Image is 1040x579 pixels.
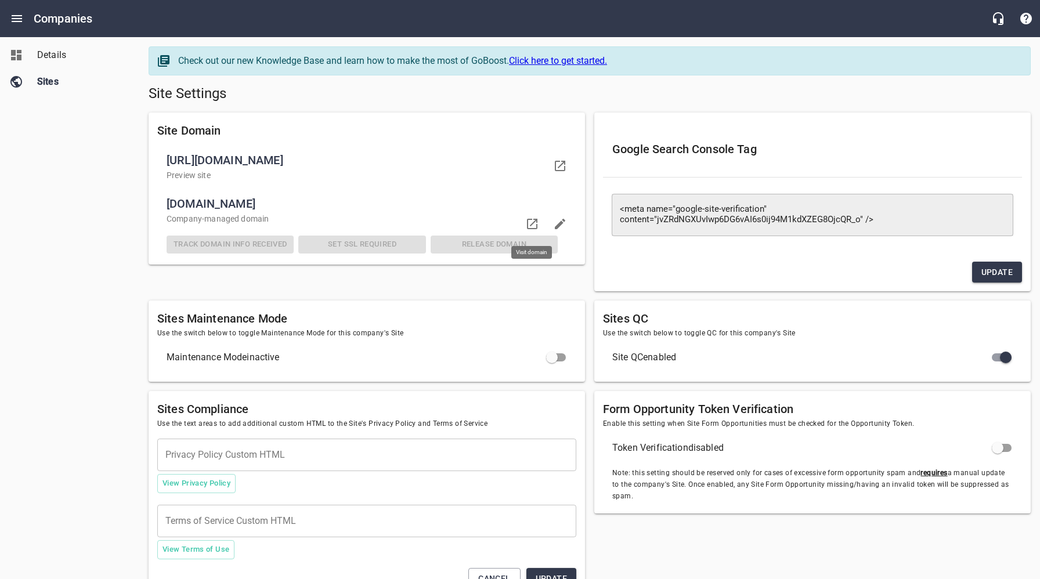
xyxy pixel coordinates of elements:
[612,350,994,364] span: Site QC enabled
[984,5,1012,32] button: Live Chat
[603,418,1022,430] span: Enable this setting when Site Form Opportunities must be checked for the Opportunity Token.
[3,5,31,32] button: Open drawer
[167,350,548,364] span: Maintenance Mode inactive
[167,151,548,169] span: [URL][DOMAIN_NAME]
[37,48,125,62] span: Details
[167,169,548,182] p: Preview site
[612,468,1013,502] span: Note: this setting should be reserved only for cases of excessive form opportunity spam and a man...
[1012,5,1040,32] button: Support Portal
[149,85,1031,103] h5: Site Settings
[167,194,558,213] span: [DOMAIN_NAME]
[178,54,1019,68] div: Check out our new Knowledge Base and learn how to make the most of GoBoost.
[162,543,229,556] span: View Terms of Use
[620,204,1005,225] textarea: <meta name="google-site-verification" content="jvZRdNGXUvIwp6DG6vAI6s0ij94M1kdXZEG8OjcQR_o" />
[162,477,230,490] span: View Privacy Policy
[157,474,236,493] button: View Privacy Policy
[603,309,1022,328] h6: Sites QC
[157,540,234,559] button: View Terms of Use
[981,265,1013,280] span: Update
[37,75,125,89] span: Sites
[972,262,1022,283] button: Update
[34,9,92,28] h6: Companies
[157,400,576,418] h6: Sites Compliance
[157,309,576,328] h6: Sites Maintenance Mode
[157,418,576,430] span: Use the text areas to add additional custom HTML to the Site's Privacy Policy and Terms of Service
[157,121,576,140] h6: Site Domain
[509,55,607,66] a: Click here to get started.
[612,441,994,455] span: Token Verification disabled
[920,469,947,477] u: requires
[603,400,1022,418] h6: Form Opportunity Token Verification
[164,211,560,227] div: Company -managed domain
[546,210,574,238] button: Edit domain
[603,328,1022,339] span: Use the switch below to toggle QC for this company's Site
[157,328,576,339] span: Use the switch below to toggle Maintenance Mode for this company's Site
[546,152,574,180] a: Visit your domain
[612,140,1013,158] h6: Google Search Console Tag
